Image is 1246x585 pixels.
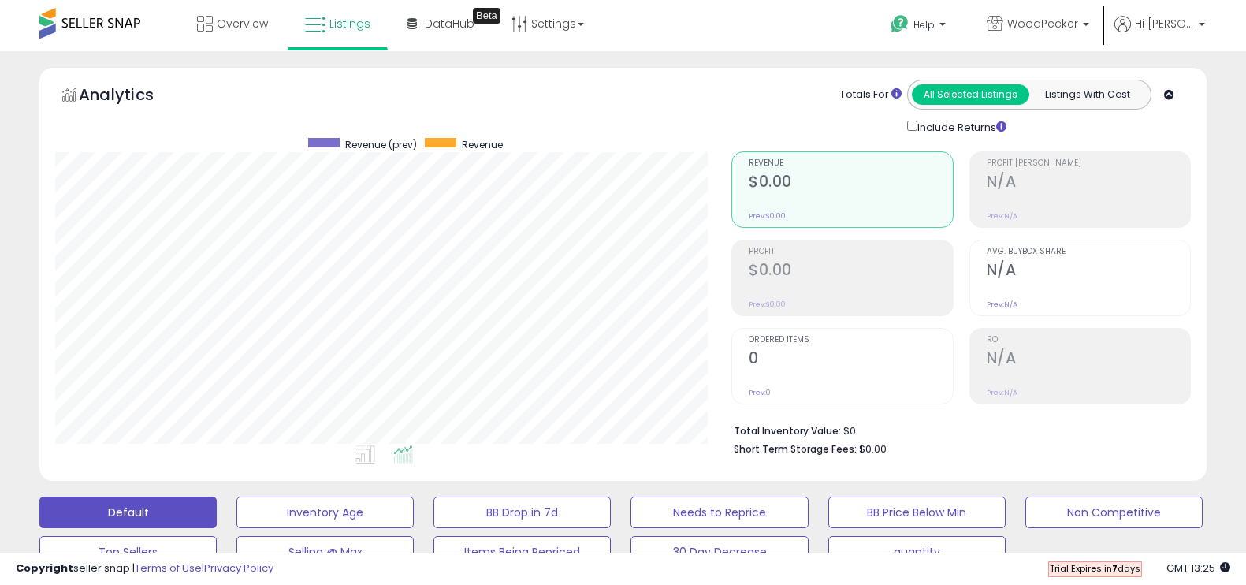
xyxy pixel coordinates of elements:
[1025,497,1203,528] button: Non Competitive
[749,349,952,371] h2: 0
[749,211,786,221] small: Prev: $0.00
[913,18,935,32] span: Help
[749,248,952,256] span: Profit
[749,261,952,282] h2: $0.00
[1166,561,1230,576] span: 2025-08-13 13:25 GMT
[1135,16,1194,32] span: Hi [PERSON_NAME]
[987,336,1190,345] span: ROI
[425,16,474,32] span: DataHub
[878,2,961,51] a: Help
[462,138,503,151] span: Revenue
[16,561,273,576] div: seller snap | |
[135,561,202,576] a: Terms of Use
[204,561,273,576] a: Privacy Policy
[1112,562,1118,575] b: 7
[734,442,857,456] b: Short Term Storage Fees:
[987,248,1190,256] span: Avg. Buybox Share
[987,349,1190,371] h2: N/A
[828,497,1006,528] button: BB Price Below Min
[734,420,1179,439] li: $0
[890,14,909,34] i: Get Help
[749,336,952,345] span: Ordered Items
[828,536,1006,568] button: quantity
[749,159,952,168] span: Revenue
[473,8,500,24] div: Tooltip anchor
[912,84,1029,105] button: All Selected Listings
[1114,16,1205,51] a: Hi [PERSON_NAME]
[859,442,887,456] span: $0.00
[987,173,1190,194] h2: N/A
[749,388,771,397] small: Prev: 0
[749,300,786,309] small: Prev: $0.00
[236,536,414,568] button: Selling @ Max
[329,16,370,32] span: Listings
[39,497,217,528] button: Default
[749,173,952,194] h2: $0.00
[79,84,184,110] h5: Analytics
[433,497,611,528] button: BB Drop in 7d
[433,536,611,568] button: Items Being Repriced
[987,159,1190,168] span: Profit [PERSON_NAME]
[987,388,1017,397] small: Prev: N/A
[987,261,1190,282] h2: N/A
[236,497,414,528] button: Inventory Age
[217,16,268,32] span: Overview
[630,497,808,528] button: Needs to Reprice
[895,117,1025,136] div: Include Returns
[987,300,1017,309] small: Prev: N/A
[39,536,217,568] button: Top Sellers
[16,561,73,576] strong: Copyright
[1007,16,1078,32] span: WoodPecker
[987,211,1017,221] small: Prev: N/A
[734,424,841,438] b: Total Inventory Value:
[345,138,417,151] span: Revenue (prev)
[840,88,902,102] div: Totals For
[1050,562,1140,575] span: Trial Expires in days
[1028,84,1146,105] button: Listings With Cost
[630,536,808,568] button: 30 Day Decrease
